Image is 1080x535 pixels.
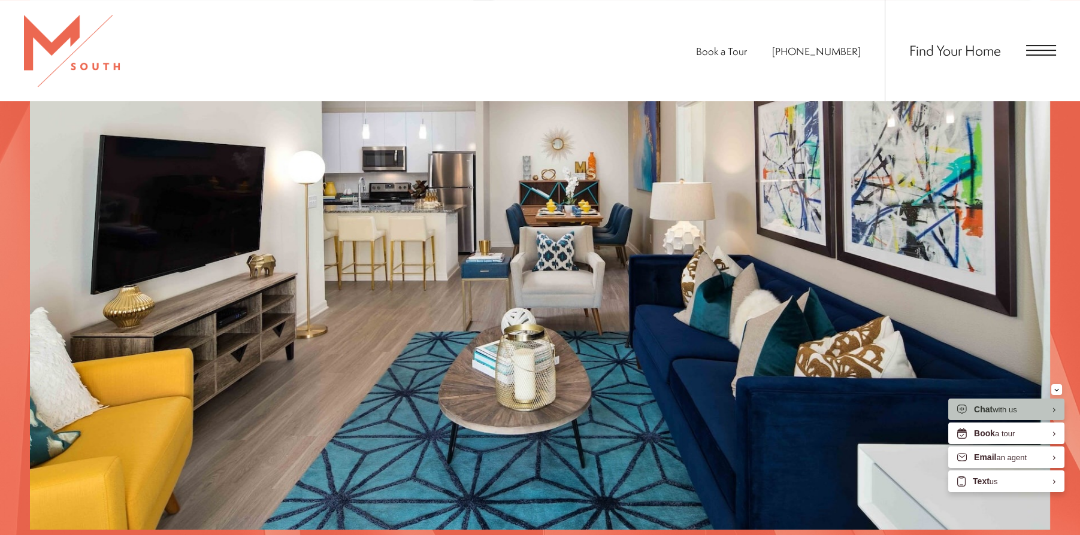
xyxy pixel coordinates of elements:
[24,15,120,87] img: MSouth
[696,44,747,58] a: Book a Tour
[772,44,861,58] span: [PHONE_NUMBER]
[1026,45,1056,56] button: Open Menu
[772,44,861,58] a: Call Us at 813-570-8014
[909,41,1001,60] a: Find Your Home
